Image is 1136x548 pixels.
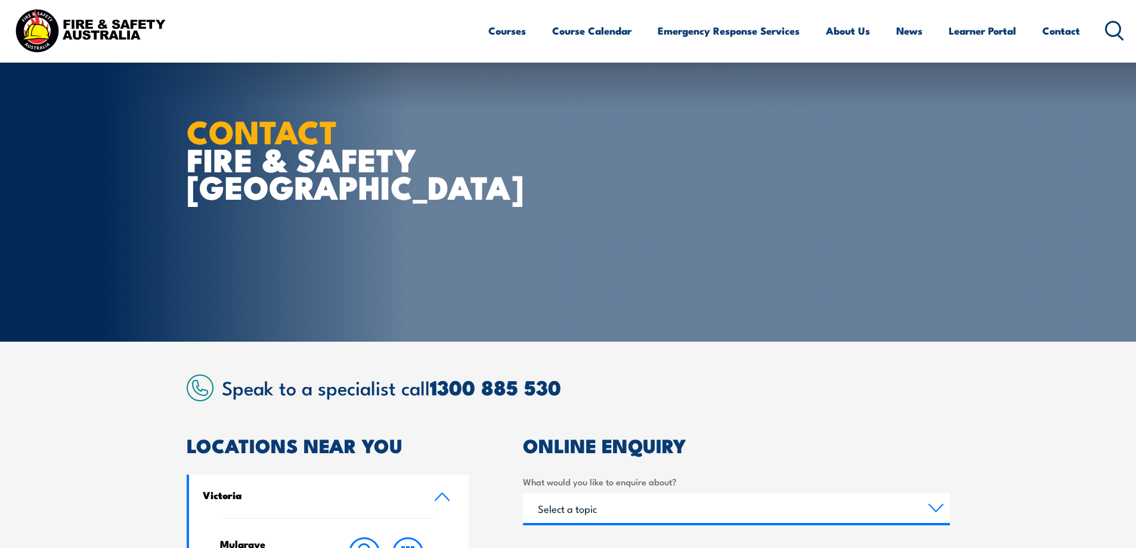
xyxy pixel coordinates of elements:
[187,106,338,155] strong: CONTACT
[488,15,526,47] a: Courses
[949,15,1016,47] a: Learner Portal
[896,15,923,47] a: News
[189,475,469,518] a: Victoria
[203,488,416,501] h4: Victoria
[552,15,632,47] a: Course Calendar
[222,376,950,398] h2: Speak to a specialist call
[430,371,561,403] a: 1300 885 530
[187,436,469,453] h2: LOCATIONS NEAR YOU
[187,117,481,200] h1: FIRE & SAFETY [GEOGRAPHIC_DATA]
[523,475,950,488] label: What would you like to enquire about?
[826,15,870,47] a: About Us
[658,15,800,47] a: Emergency Response Services
[1042,15,1080,47] a: Contact
[523,436,950,453] h2: ONLINE ENQUIRY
